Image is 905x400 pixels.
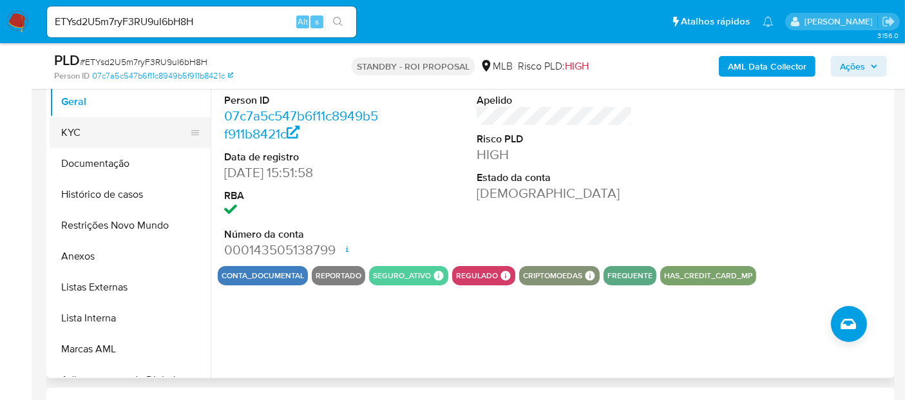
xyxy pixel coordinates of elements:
[50,86,211,117] button: Geral
[607,273,653,278] button: frequente
[480,59,513,73] div: MLB
[664,273,752,278] button: has_credit_card_mp
[316,273,361,278] button: reportado
[50,117,200,148] button: KYC
[352,57,475,75] p: STANDBY - ROI PROPOSAL
[565,59,589,73] span: HIGH
[325,13,351,31] button: search-icon
[224,150,380,164] dt: Data de registro
[50,334,211,365] button: Marcas AML
[224,227,380,242] dt: Número da conta
[54,50,80,70] b: PLD
[840,56,865,77] span: Ações
[523,273,582,278] button: criptomoedas
[54,70,90,82] b: Person ID
[477,93,633,108] dt: Apelido
[763,16,774,27] a: Notificações
[50,303,211,334] button: Lista Interna
[80,55,207,68] span: # ETYsd2U5m7ryF3RU9uI6bH8H
[681,15,750,28] span: Atalhos rápidos
[477,132,633,146] dt: Risco PLD
[50,210,211,241] button: Restrições Novo Mundo
[477,171,633,185] dt: Estado da conta
[477,146,633,164] dd: HIGH
[719,56,815,77] button: AML Data Collector
[882,15,895,28] a: Sair
[222,273,304,278] button: conta_documental
[47,14,356,30] input: Pesquise usuários ou casos...
[50,148,211,179] button: Documentação
[50,272,211,303] button: Listas Externas
[224,164,380,182] dd: [DATE] 15:51:58
[728,56,806,77] b: AML Data Collector
[831,56,887,77] button: Ações
[224,189,380,203] dt: RBA
[224,241,380,259] dd: 000143505138799
[298,15,308,28] span: Alt
[456,273,498,278] button: regulado
[50,241,211,272] button: Anexos
[224,106,378,143] a: 07c7a5c547b6f11c8949b5f911b8421c
[477,184,633,202] dd: [DEMOGRAPHIC_DATA]
[92,70,233,82] a: 07c7a5c547b6f11c8949b5f911b8421c
[50,365,211,395] button: Adiantamentos de Dinheiro
[373,273,431,278] button: seguro_ativo
[50,179,211,210] button: Histórico de casos
[315,15,319,28] span: s
[805,15,877,28] p: erico.trevizan@mercadopago.com.br
[224,93,380,108] dt: Person ID
[518,59,589,73] span: Risco PLD:
[877,30,899,41] span: 3.156.0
